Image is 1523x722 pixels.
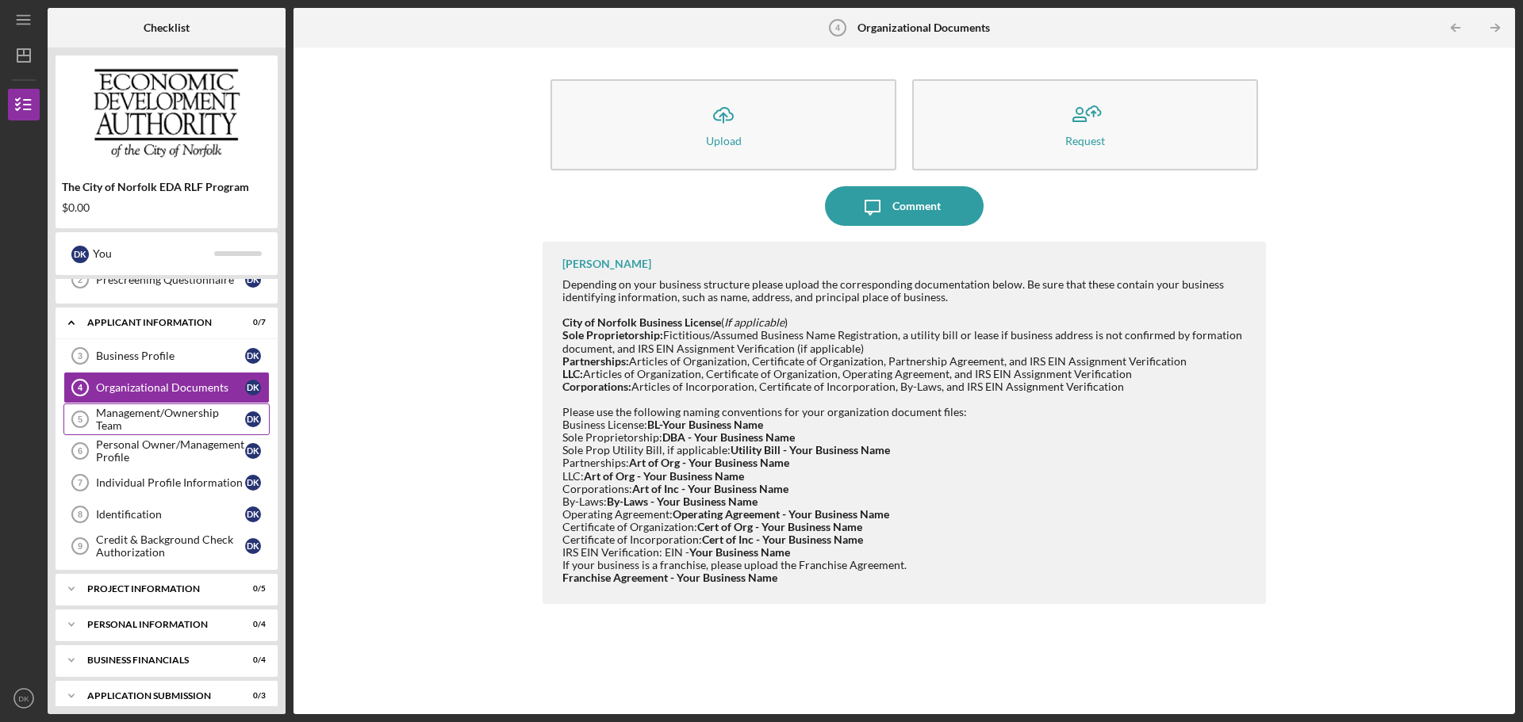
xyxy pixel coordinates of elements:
[697,520,862,533] strong: Cert of Org - Your Business Name
[78,414,82,424] tspan: 5
[56,63,278,159] img: Product logo
[562,418,1250,495] div: Business License: Sole Proprietorship: Sole Prop Utility Bill, if applicable: Partnerships: LLC: ...
[78,541,82,551] tspan: 9
[245,475,261,491] div: D K
[647,418,763,431] strong: BL-Your Business Name
[584,469,744,483] strong: Art of Org - Your Business Name
[96,508,245,521] div: Identification
[562,315,721,329] strong: City of Norfolk Business License
[689,545,790,559] strong: Your Business Name
[78,351,82,361] tspan: 3
[629,456,789,469] strong: Art of Org - Your Business Name
[237,620,266,629] div: 0 / 4
[731,443,890,457] strong: Utility Bill - Your Business Name
[632,482,788,495] strong: Art of Inc - Your Business Name
[87,318,226,327] div: APPLICANT INFORMATION
[63,435,270,467] a: 6Personal Owner/Management ProfileDK
[562,495,1250,508] div: By-Laws:
[237,691,266,701] div: 0 / 3
[825,186,984,226] button: Comment
[562,380,631,393] strong: Corporations:
[237,655,266,665] div: 0 / 4
[63,403,270,435] a: 5Management/Ownership TeamDK
[562,278,1250,304] div: Depending on your business structure please upload the corresponding documentation below. Be sure...
[706,135,742,147] div: Upload
[237,584,266,594] div: 0 / 5
[63,372,270,403] a: 4Organizational DocumentsDK
[63,340,270,372] a: 3Business ProfileDK
[562,508,1250,521] div: Operating Agreement:
[562,354,629,368] strong: Partnerships:
[96,350,245,362] div: Business Profile
[8,682,40,714] button: DK
[662,430,795,444] strong: DBA - Your Business Name
[562,367,583,380] strong: LLC:
[245,538,261,554] div: D K
[892,186,941,226] div: Comment
[96,381,245,394] div: Organizational Documents
[237,318,266,327] div: 0 / 7
[78,478,82,487] tspan: 7
[562,571,777,584] strong: Franchise Agreement - Your Business Name
[18,694,29,703] text: DK
[562,316,1250,329] div: ( )
[1065,135,1105,147] div: Request
[912,79,1258,170] button: Request
[835,23,841,32] tspan: 4
[724,315,785,329] em: If applicable
[245,411,261,427] div: D K
[63,499,270,530] a: 8IdentificationDK
[96,273,245,286] div: Prescreening Questionnaire
[562,533,1250,559] div: Certificate of Incorporation: IRS EIN Verification: EIN -
[63,530,270,562] a: 9Credit & Background Check AuthorizationDK
[607,495,758,508] strong: By-Laws - Your Business Name
[62,201,271,214] div: $0.00
[673,507,889,521] strong: Operating Agreement - Your Business Name
[93,240,214,267] div: You
[63,264,270,296] a: 2Prescreening QuestionnaireDK
[551,79,896,170] button: Upload
[857,21,990,34] b: Organizational Documents
[562,329,1250,418] div: Fictitious/Assumed Business Name Registration, a utility bill or lease if business address is not...
[87,584,226,594] div: PROJECT INFORMATION
[87,655,226,665] div: Business Financials
[144,21,190,34] b: Checklist
[71,246,89,263] div: D K
[78,510,82,519] tspan: 8
[78,446,82,456] tspan: 6
[245,272,261,288] div: D K
[78,383,83,392] tspan: 4
[96,476,245,489] div: Individual Profile Information
[87,691,226,701] div: Application Submission
[63,467,270,499] a: 7Individual Profile InformationDK
[562,328,663,342] strong: Sole Proprietorship:
[562,559,1250,584] div: If your business is a franchise, please upload the Franchise Agreement.
[562,258,651,270] div: [PERSON_NAME]
[245,506,261,522] div: D K
[96,438,245,464] div: Personal Owner/Management Profile
[702,533,863,546] strong: Cert of Inc - Your Business Name
[245,380,261,395] div: D K
[96,407,245,432] div: Management/Ownership Team
[78,275,82,285] tspan: 2
[62,181,271,193] div: The City of Norfolk EDA RLF Program
[87,620,226,629] div: Personal Information
[96,533,245,559] div: Credit & Background Check Authorization
[245,443,261,459] div: D K
[562,521,1250,533] div: Certificate of Organization:
[245,348,261,364] div: D K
